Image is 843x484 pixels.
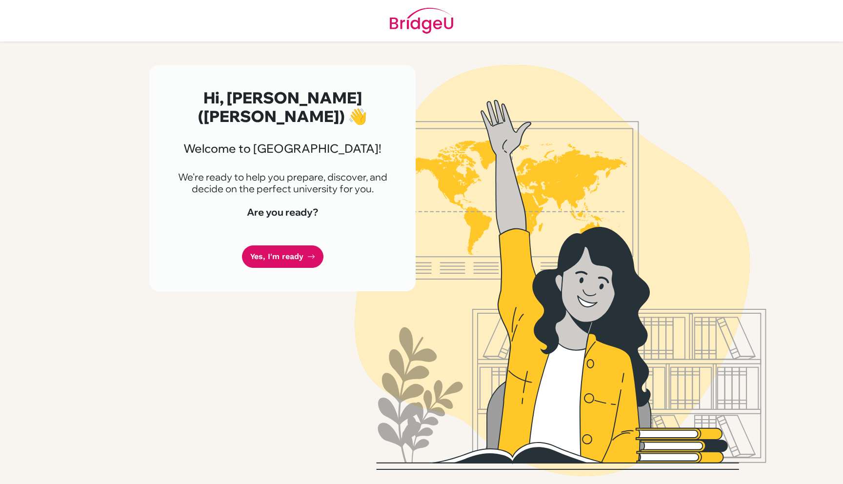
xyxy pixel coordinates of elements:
[242,245,323,268] a: Yes, I'm ready
[173,88,392,126] h2: Hi, [PERSON_NAME] ([PERSON_NAME]) 👋
[173,141,392,156] h3: Welcome to [GEOGRAPHIC_DATA]!
[173,206,392,218] h4: Are you ready?
[282,65,839,476] img: Welcome to Bridge U
[173,171,392,195] p: We're ready to help you prepare, discover, and decide on the perfect university for you.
